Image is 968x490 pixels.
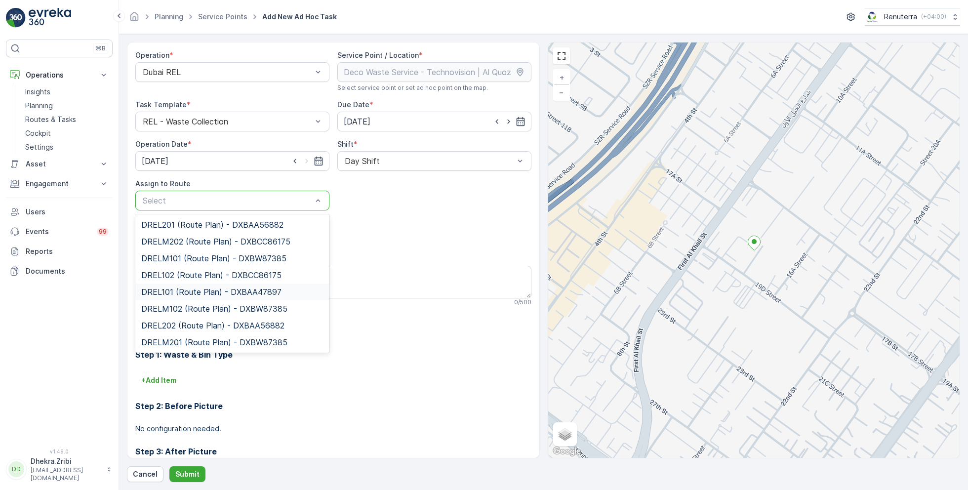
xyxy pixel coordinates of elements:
[135,51,169,59] label: Operation
[554,85,569,100] a: Zoom Out
[554,48,569,63] a: View Fullscreen
[21,126,113,140] a: Cockpit
[26,266,109,276] p: Documents
[141,321,284,330] span: DREL202 (Route Plan) - DXBAA56882
[865,11,880,22] img: Screenshot_2024-07-26_at_13.33.01.png
[337,100,369,109] label: Due Date
[135,140,188,148] label: Operation Date
[26,227,91,237] p: Events
[337,51,419,59] label: Service Point / Location
[6,154,113,174] button: Asset
[6,261,113,281] a: Documents
[884,12,917,22] p: Renuterra
[29,8,71,28] img: logo_light-DOdMpM7g.png
[551,445,583,458] a: Open this area in Google Maps (opens a new window)
[6,65,113,85] button: Operations
[141,237,290,246] span: DRELM202 (Route Plan) - DXBCC86175
[6,242,113,261] a: Reports
[141,375,176,385] p: + Add Item
[8,461,24,477] div: DD
[921,13,946,21] p: ( +04:00 )
[26,207,109,217] p: Users
[6,174,113,194] button: Engagement
[135,100,187,109] label: Task Template
[141,304,287,313] span: DRELM102 (Route Plan) - DXBW87385
[127,466,163,482] button: Cancel
[169,466,205,482] button: Submit
[6,222,113,242] a: Events99
[135,179,191,188] label: Assign to Route
[337,84,488,92] span: Select service point or set ad hoc point on the map.
[135,400,531,412] h3: Step 2: Before Picture
[337,112,531,131] input: dd/mm/yyyy
[141,220,283,229] span: DREL201 (Route Plan) - DXBAA56882
[141,338,287,347] span: DRELM201 (Route Plan) - DXBW87385
[135,349,531,361] h3: Step 1: Waste & Bin Type
[25,87,50,97] p: Insights
[141,254,286,263] span: DRELM101 (Route Plan) - DXBW87385
[337,140,354,148] label: Shift
[26,246,109,256] p: Reports
[6,202,113,222] a: Users
[514,298,531,306] p: 0 / 500
[21,99,113,113] a: Planning
[21,113,113,126] a: Routes & Tasks
[865,8,960,26] button: Renuterra(+04:00)
[135,446,531,457] h3: Step 3: After Picture
[554,70,569,85] a: Zoom In
[26,179,93,189] p: Engagement
[133,469,158,479] p: Cancel
[31,456,102,466] p: Dhekra.Zribi
[560,73,564,82] span: +
[25,101,53,111] p: Planning
[135,151,329,171] input: dd/mm/yyyy
[175,469,200,479] p: Submit
[99,228,107,236] p: 99
[554,423,576,445] a: Layers
[6,8,26,28] img: logo
[26,159,93,169] p: Asset
[21,85,113,99] a: Insights
[141,271,282,280] span: DREL102 (Route Plan) - DXBCC86175
[31,466,102,482] p: [EMAIL_ADDRESS][DOMAIN_NAME]
[6,456,113,482] button: DDDhekra.Zribi[EMAIL_ADDRESS][DOMAIN_NAME]
[25,142,53,152] p: Settings
[21,140,113,154] a: Settings
[25,128,51,138] p: Cockpit
[135,372,182,388] button: +Add Item
[26,70,93,80] p: Operations
[129,15,140,23] a: Homepage
[551,445,583,458] img: Google
[135,424,531,434] p: No configuration needed.
[135,322,531,337] h2: Task Template Configuration
[559,88,564,96] span: −
[96,44,106,52] p: ⌘B
[143,195,312,206] p: Select
[337,62,531,82] input: Deco Waste Service - Technovision | Al Quoz
[260,12,339,22] span: Add New Ad Hoc Task
[25,115,76,124] p: Routes & Tasks
[6,449,113,454] span: v 1.49.0
[198,12,247,21] a: Service Points
[155,12,183,21] a: Planning
[141,287,282,296] span: DREL101 (Route Plan) - DXBAA47897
